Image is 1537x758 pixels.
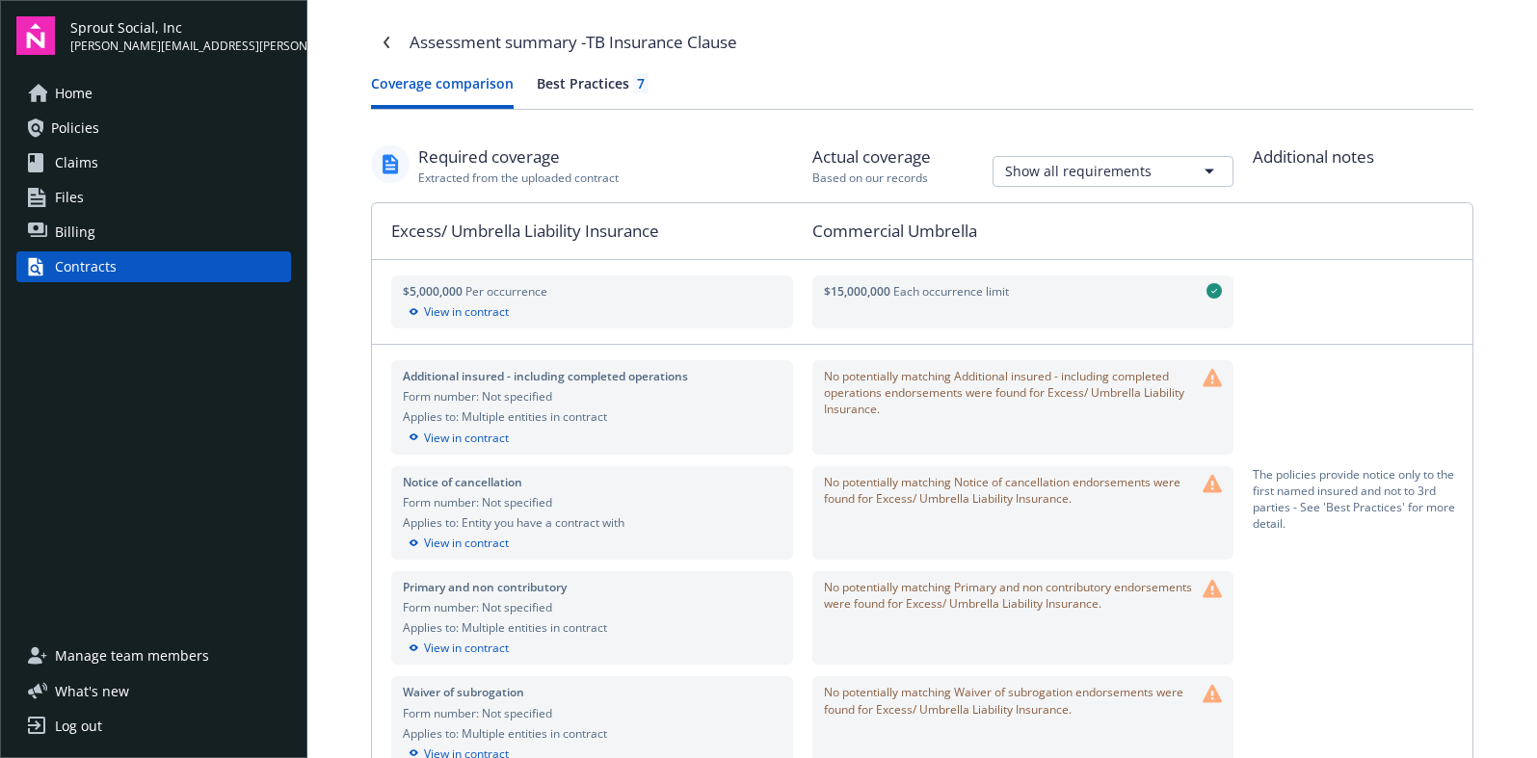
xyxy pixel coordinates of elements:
[1253,144,1473,170] div: Additional notes
[16,182,291,213] a: Files
[824,684,1195,717] span: No potentially matching Waiver of subrogation endorsements were found for Excess/ Umbrella Liabil...
[403,494,782,510] div: Form number: Not specified
[418,170,619,186] div: Extracted from the uploaded contract
[824,283,890,300] span: $15,000,000
[410,30,737,55] div: Assessment summary - TB Insurance Clause
[403,430,782,447] div: View in contract
[70,17,291,38] span: Sprout Social, Inc
[403,303,782,321] div: View in contract
[403,725,782,742] div: Applies to: Multiple entities in contract
[16,16,55,55] img: navigator-logo.svg
[403,705,782,721] div: Form number: Not specified
[16,681,160,701] button: What's new
[55,681,129,701] span: What ' s new
[70,38,291,55] span: [PERSON_NAME][EMAIL_ADDRESS][PERSON_NAME][DOMAIN_NAME]
[403,599,782,615] div: Form number: Not specified
[893,283,1009,300] span: Each occurrence limit
[16,217,291,248] a: Billing
[55,640,209,671] span: Manage team members
[371,73,514,109] button: Coverage comparison
[403,514,782,531] div: Applies to: Entity you have a contract with
[824,474,1195,507] span: No potentially matching Notice of cancellation endorsements were found for Excess/ Umbrella Liabi...
[16,78,291,109] a: Home
[403,474,782,490] div: Notice of cancellation
[55,217,95,248] span: Billing
[70,16,291,55] button: Sprout Social, Inc[PERSON_NAME][EMAIL_ADDRESS][PERSON_NAME][DOMAIN_NAME]
[16,640,291,671] a: Manage team members
[371,27,402,58] a: Navigate back
[51,113,99,144] span: Policies
[403,408,782,425] div: Applies to: Multiple entities in contract
[1253,466,1472,560] div: The policies provide notice only to the first named insured and not to 3rd parties - See 'Best Pr...
[403,535,782,552] div: View in contract
[403,640,782,657] div: View in contract
[824,579,1195,612] span: No potentially matching Primary and non contributory endorsements were found for Excess/ Umbrella...
[403,283,465,300] span: $5,000,000
[403,619,782,636] div: Applies to: Multiple entities in contract
[372,203,812,259] div: Excess/ Umbrella Liability Insurance
[403,388,782,405] div: Form number: Not specified
[812,144,931,170] div: Actual coverage
[55,147,98,178] span: Claims
[812,170,931,186] div: Based on our records
[637,73,645,93] div: 7
[812,203,1253,259] div: Commercial Umbrella
[16,147,291,178] a: Claims
[537,73,649,93] div: Best Practices
[16,113,291,144] a: Policies
[403,684,782,700] div: Waiver of subrogation
[55,711,102,742] div: Log out
[465,283,547,300] span: Per occurrence
[55,78,93,109] span: Home
[55,251,117,282] div: Contracts
[55,182,84,213] span: Files
[16,251,291,282] a: Contracts
[418,144,619,170] div: Required coverage
[403,579,782,595] div: Primary and non contributory
[824,368,1195,417] span: No potentially matching Additional insured - including completed operations endorsements were fou...
[403,368,782,384] div: Additional insured - including completed operations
